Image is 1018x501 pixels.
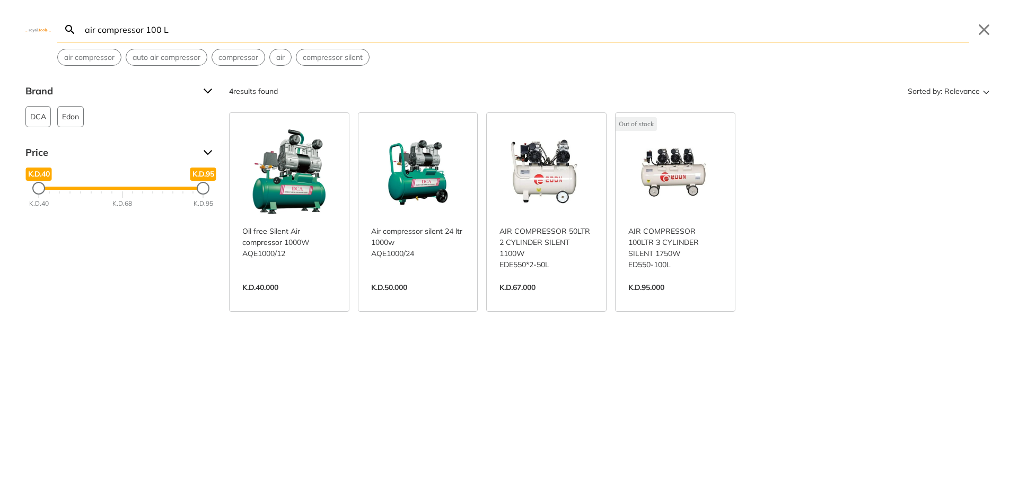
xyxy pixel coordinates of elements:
[126,49,207,66] div: Suggestion: auto air compressor
[212,49,265,65] button: Select suggestion: compressor
[25,106,51,127] button: DCA
[980,85,993,98] svg: Sort
[212,49,265,66] div: Suggestion: compressor
[32,182,45,195] div: Minimum Price
[25,27,51,32] img: Close
[112,199,132,208] div: K.D.68
[229,83,278,100] div: results found
[133,52,200,63] span: auto air compressor
[303,52,363,63] span: compressor silent
[83,17,969,42] input: Search…
[126,49,207,65] button: Select suggestion: auto air compressor
[25,83,195,100] span: Brand
[276,52,285,63] span: air
[218,52,258,63] span: compressor
[976,21,993,38] button: Close
[270,49,291,65] button: Select suggestion: air
[296,49,369,65] button: Select suggestion: compressor silent
[62,107,79,127] span: Edon
[64,23,76,36] svg: Search
[57,49,121,66] div: Suggestion: air compressor
[229,86,233,96] strong: 4
[30,107,46,127] span: DCA
[906,83,993,100] button: Sorted by:Relevance Sort
[194,199,213,208] div: K.D.95
[616,117,657,131] div: Out of stock
[29,199,49,208] div: K.D.40
[25,144,195,161] span: Price
[57,106,84,127] button: Edon
[944,83,980,100] span: Relevance
[269,49,292,66] div: Suggestion: air
[197,182,209,195] div: Maximum Price
[64,52,115,63] span: air compressor
[58,49,121,65] button: Select suggestion: air compressor
[296,49,370,66] div: Suggestion: compressor silent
